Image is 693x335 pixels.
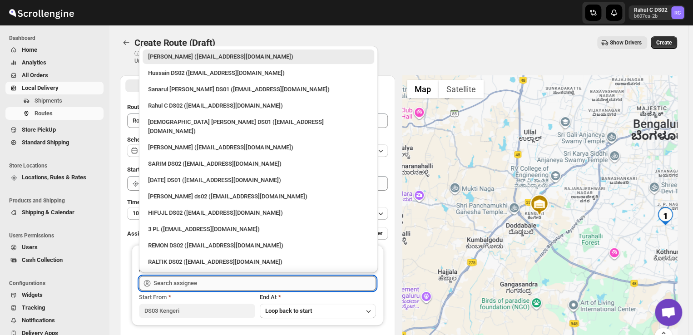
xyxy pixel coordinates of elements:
p: ⓘ Shipments can also be added from Shipments menu Unrouted tab [134,50,277,64]
p: Rahul C DS02 [634,6,668,14]
button: Notifications [5,314,104,327]
button: Loop back to start [260,304,376,318]
div: Open chat [655,299,682,326]
button: Analytics [5,56,104,69]
span: Rahul C DS02 [671,6,684,19]
button: User menu [629,5,685,20]
li: Rashidul ds02 (vaseno4694@minduls.com) [139,187,378,204]
li: Sangam DS01 (relov34542@lassora.com) [139,269,378,286]
button: Create [651,36,677,49]
div: [DATE] DS01 ([EMAIL_ADDRESS][DOMAIN_NAME]) [148,176,369,185]
div: End At [260,293,376,302]
span: Time Per Stop [127,199,164,206]
span: Add More Driver [343,230,382,237]
span: Dashboard [9,34,104,42]
div: [PERSON_NAME] ([EMAIL_ADDRESS][DOMAIN_NAME]) [148,143,369,152]
img: ScrollEngine [7,1,75,24]
input: Eg: Bengaluru Route [127,113,388,128]
span: Shipping & Calendar [22,209,74,216]
button: Show satellite imagery [439,80,484,98]
span: Store Locations [9,162,104,169]
button: Show street map [407,80,439,98]
li: Islam Laskar DS01 (vixib74172@ikowat.com) [139,113,378,138]
span: Routes [35,110,53,117]
span: Loop back to start [265,307,312,314]
li: 3 PL (hello@home-run.co) [139,220,378,236]
button: Home [5,44,104,56]
span: Show Drivers [610,39,642,46]
button: Tracking [5,301,104,314]
span: Start Location (Warehouse) [127,166,199,173]
span: Notifications [22,317,55,324]
button: Users [5,241,104,254]
li: Hussain DS02 (jarav60351@abatido.com) [139,64,378,80]
span: Analytics [22,59,46,66]
input: Search assignee [153,276,376,291]
button: All Route Options [125,79,257,92]
p: b607ea-2b [634,14,668,19]
div: Hussain DS02 ([EMAIL_ADDRESS][DOMAIN_NAME]) [148,69,369,78]
li: HIFUJL DS02 (cepali9173@intady.com) [139,204,378,220]
span: Local Delivery [22,84,59,91]
span: Shipments [35,97,62,104]
button: Routes [5,107,104,120]
li: Sanarul Haque DS01 (fefifag638@adosnan.com) [139,80,378,97]
span: Create [656,39,672,46]
span: Widgets [22,291,43,298]
div: RALTIK DS02 ([EMAIL_ADDRESS][DOMAIN_NAME]) [148,257,369,266]
div: SARIM DS02 ([EMAIL_ADDRESS][DOMAIN_NAME]) [148,159,369,168]
span: Configurations [9,280,104,287]
span: Home [22,46,37,53]
div: HIFUJL DS02 ([EMAIL_ADDRESS][DOMAIN_NAME]) [148,208,369,217]
button: Widgets [5,289,104,301]
li: REMON DS02 (kesame7468@btcours.com) [139,236,378,253]
button: Cash Collection [5,254,104,266]
li: Rahul C DS02 (rahul.chopra@home-run.co) [139,97,378,113]
text: RC [674,10,681,16]
span: Store PickUp [22,126,56,133]
button: All Orders [5,69,104,82]
button: 10 minutes [127,207,388,220]
span: Users Permissions [9,232,104,239]
div: [DEMOGRAPHIC_DATA] [PERSON_NAME] DS01 ([EMAIL_ADDRESS][DOMAIN_NAME]) [148,118,369,136]
span: Users [22,244,38,251]
span: 10 minutes [133,210,160,217]
span: Route Name [127,103,159,110]
span: Create Route (Draft) [134,37,215,48]
div: Rahul C DS02 ([EMAIL_ADDRESS][DOMAIN_NAME]) [148,101,369,110]
li: Rahul Chopra (pukhraj@home-run.co) [139,49,378,64]
span: Scheduled for [127,136,163,143]
li: RALTIK DS02 (cecih54531@btcours.com) [139,253,378,269]
div: 1 [656,207,674,225]
li: SARIM DS02 (xititor414@owlny.com) [139,155,378,171]
li: Vikas Rathod (lolegiy458@nalwan.com) [139,138,378,155]
span: Standard Shipping [22,139,69,146]
span: Cash Collection [22,256,63,263]
span: Start From [139,294,167,301]
button: Show Drivers [597,36,647,49]
div: REMON DS02 ([EMAIL_ADDRESS][DOMAIN_NAME]) [148,241,369,250]
div: [PERSON_NAME] ds02 ([EMAIL_ADDRESS][DOMAIN_NAME]) [148,192,369,201]
button: Routes [120,36,133,49]
span: All Orders [22,72,48,79]
button: Shipping & Calendar [5,206,104,219]
div: [PERSON_NAME] ([EMAIL_ADDRESS][DOMAIN_NAME]) [148,52,369,61]
span: Assign to [127,230,152,237]
div: Sanarul [PERSON_NAME] DS01 ([EMAIL_ADDRESS][DOMAIN_NAME]) [148,85,369,94]
span: Locations, Rules & Rates [22,174,86,181]
span: Tracking [22,304,45,311]
span: Products and Shipping [9,197,104,204]
button: [DATE]|[DATE] [127,144,388,157]
button: Locations, Rules & Rates [5,171,104,184]
li: Raja DS01 (gasecig398@owlny.com) [139,171,378,187]
div: 3 PL ([EMAIL_ADDRESS][DOMAIN_NAME]) [148,225,369,234]
button: Shipments [5,94,104,107]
